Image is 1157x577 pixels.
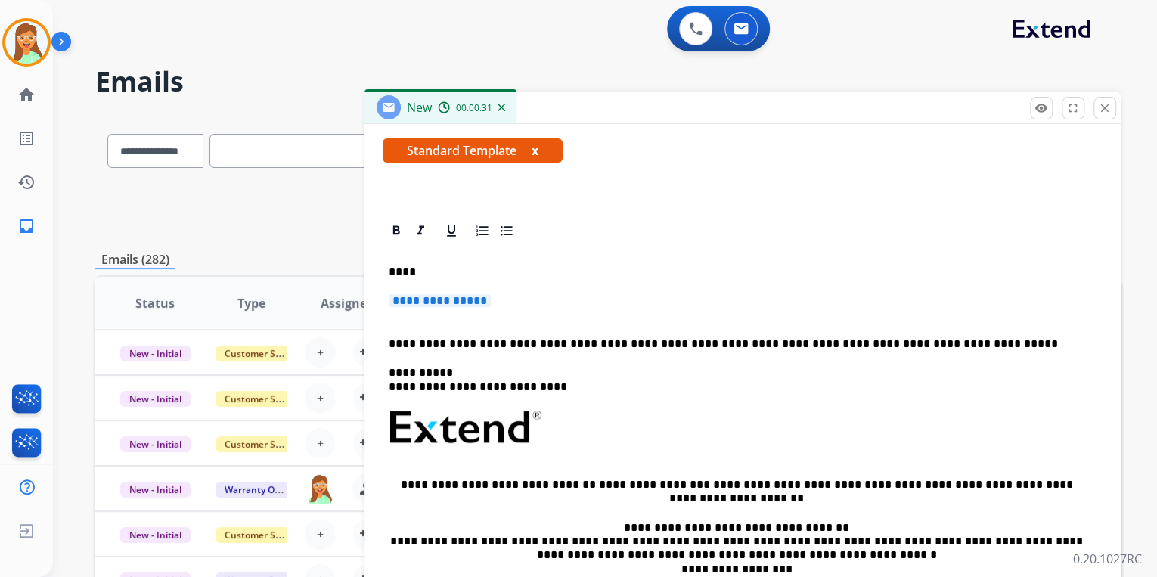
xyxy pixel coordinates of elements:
[305,428,335,458] button: +
[237,294,265,312] span: Type
[317,389,324,407] span: +
[95,67,1121,97] h2: Emails
[359,389,377,407] mat-icon: person_add
[120,391,191,407] span: New - Initial
[17,129,36,147] mat-icon: list_alt
[216,527,314,543] span: Customer Support
[317,525,324,543] span: +
[305,383,335,413] button: +
[1098,101,1112,115] mat-icon: close
[216,346,314,361] span: Customer Support
[120,527,191,543] span: New - Initial
[305,337,335,368] button: +
[1034,101,1048,115] mat-icon: remove_red_eye
[120,346,191,361] span: New - Initial
[317,343,324,361] span: +
[17,173,36,191] mat-icon: history
[495,219,518,242] div: Bullet List
[409,219,432,242] div: Italic
[359,525,377,543] mat-icon: person_add
[216,391,314,407] span: Customer Support
[17,85,36,104] mat-icon: home
[120,436,191,452] span: New - Initial
[440,219,463,242] div: Underline
[321,294,374,312] span: Assignee
[358,479,377,498] mat-icon: person_remove
[532,141,538,160] button: x
[471,219,494,242] div: Ordered List
[385,219,408,242] div: Bold
[17,217,36,235] mat-icon: inbox
[1066,101,1080,115] mat-icon: fullscreen
[1073,550,1142,568] p: 0.20.1027RC
[5,21,48,64] img: avatar
[407,99,432,116] span: New
[456,102,492,114] span: 00:00:31
[95,250,175,269] p: Emails (282)
[306,473,334,504] img: agent-avatar
[359,343,377,361] mat-icon: person_add
[305,519,335,549] button: +
[317,434,324,452] span: +
[216,436,314,452] span: Customer Support
[120,482,191,498] span: New - Initial
[383,138,563,163] span: Standard Template
[359,434,377,452] mat-icon: person_add
[135,294,175,312] span: Status
[216,482,293,498] span: Warranty Ops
